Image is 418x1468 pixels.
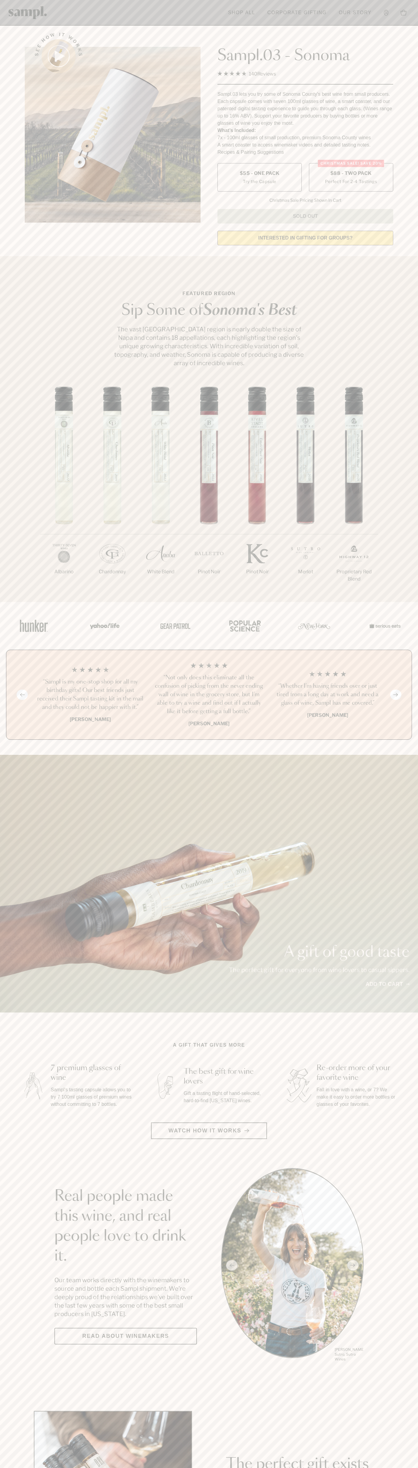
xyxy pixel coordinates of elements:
span: $55 - One Pack [240,170,280,177]
small: Try the Capsule [243,178,276,185]
h3: “Sampl is my one-stop shop for all my birthday gifts! Our best friends just received their Sampl ... [36,678,145,712]
li: 4 / 7 [185,387,233,595]
span: Reviews [257,71,276,77]
p: White Blend [137,568,185,575]
b: [PERSON_NAME] [188,721,230,726]
p: Gift a tasting flight of hand-selected, hard-to-find [US_STATE] wines. [184,1090,266,1104]
li: A smart coaster to access winemaker videos and detailed tasting notes. [217,141,393,149]
a: interested in gifting for groups? [217,231,393,245]
button: Sold Out [217,209,393,224]
li: 2 / 7 [88,387,137,595]
li: 1 / 4 [36,662,145,727]
a: Add to cart [365,980,410,988]
img: Artboard_3_0b291449-6e8c-4d07-b2c2-3f3601a19cd1_x450.png [296,613,332,639]
li: 5 / 7 [233,387,281,595]
div: slide 1 [221,1168,364,1363]
p: Chardonnay [88,568,137,575]
li: 2 / 4 [155,662,264,727]
h2: Real people made this wine, and real people love to drink it. [54,1186,197,1266]
h2: A gift that gives more [173,1041,245,1049]
p: [PERSON_NAME] Sutro, Sutro Wines [335,1347,364,1362]
div: 140Reviews [217,70,276,78]
li: 7 / 7 [330,387,378,602]
img: Artboard_1_c8cd28af-0030-4af1-819c-248e302c7f06_x450.png [16,613,52,639]
h3: “Whether I'm having friends over or just tired from a long day at work and need a glass of wine, ... [273,682,382,707]
button: Previous slide [17,690,28,700]
button: See how it works [42,39,76,73]
p: Featured Region [112,290,306,297]
p: The perfect gift for everyone from wine lovers to casual sippers. [229,966,410,974]
p: Proprietary Red Blend [330,568,378,583]
a: Read about Winemakers [54,1328,197,1344]
b: [PERSON_NAME] [70,716,111,722]
strong: What’s Included: [217,128,256,133]
p: A gift of good taste [229,945,410,960]
h3: “Not only does this eliminate all the confusion of picking from the never ending wall of wine in ... [155,674,264,716]
p: Fall in love with a wine, or 7? We make it easy to order more bottles or glasses of your favorites. [317,1086,399,1108]
div: Sampl.03 lets you try some of Sonoma County's best wine from small producers. Each capsule comes ... [217,91,393,127]
li: 1 / 7 [40,387,88,595]
b: [PERSON_NAME] [307,712,348,718]
em: Sonoma's Best [203,303,297,318]
li: Christmas Sale Pricing Shown In Cart [266,198,344,203]
h3: Re-order more of your favorite wine [317,1063,399,1083]
img: Artboard_7_5b34974b-f019-449e-91fb-745f8d0877ee_x450.png [366,613,402,639]
p: Merlot [281,568,330,575]
h2: Sip Some of [112,303,306,318]
li: Recipes & Pairing Suggestions [217,149,393,156]
p: Sampl's tasting capsule allows you to try 7 100ml glasses of premium wines without committing to ... [51,1086,133,1108]
div: Christmas SALE! Save 20% [318,160,384,167]
img: Artboard_4_28b4d326-c26e-48f9-9c80-911f17d6414e_x450.png [226,613,262,639]
img: Artboard_5_7fdae55a-36fd-43f7-8bfd-f74a06a2878e_x450.png [156,613,192,639]
small: Perfect For 2-4 Tastings [325,178,377,185]
li: 3 / 4 [273,662,382,727]
h3: 7 premium glasses of wine [51,1063,133,1083]
p: Albarino [40,568,88,575]
span: 140 [249,71,257,77]
button: Watch how it works [151,1122,267,1139]
p: Pinot Noir [185,568,233,575]
img: Artboard_6_04f9a106-072f-468a-bdd7-f11783b05722_x450.png [86,613,122,639]
li: 3 / 7 [137,387,185,595]
span: $88 - Two Pack [330,170,372,177]
img: Sampl.03 - Sonoma [25,47,201,223]
h1: Sampl.03 - Sonoma [217,47,393,65]
p: Pinot Noir [233,568,281,575]
h3: The best gift for wine lovers [184,1067,266,1086]
li: 6 / 7 [281,387,330,595]
ul: carousel [221,1168,364,1363]
p: The vast [GEOGRAPHIC_DATA] region is nearly double the size of Napa and contains 18 appellations,... [112,325,306,367]
li: 7x - 100ml glasses of small production, premium Sonoma County wines [217,134,393,141]
p: Our team works directly with the winemakers to source and bottle each Sampl shipment. We’re deepl... [54,1276,197,1318]
button: Next slide [390,690,401,700]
